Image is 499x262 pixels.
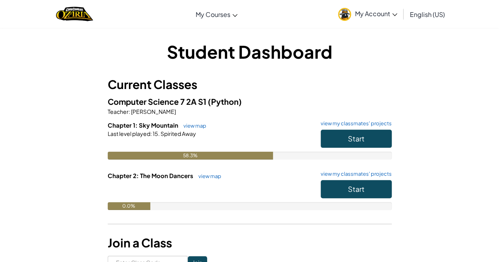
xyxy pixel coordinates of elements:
span: : [150,130,152,137]
span: English (US) [410,10,445,19]
span: [PERSON_NAME] [130,108,176,115]
a: My Courses [192,4,241,25]
span: My Courses [196,10,230,19]
a: view my classmates' projects [317,171,392,177]
h3: Current Classes [108,76,392,93]
span: : [129,108,130,115]
img: Home [56,6,93,22]
h1: Student Dashboard [108,39,392,64]
h3: Join a Class [108,234,392,252]
span: 15. [152,130,160,137]
span: Start [348,184,364,193]
a: view map [194,173,221,179]
img: avatar [338,8,351,21]
span: Start [348,134,364,143]
div: 0.0% [108,202,150,210]
button: Start [321,180,392,198]
span: (Python) [208,97,242,106]
div: 58.3% [108,152,273,160]
button: Start [321,130,392,148]
a: view map [179,123,206,129]
span: Chapter 2: The Moon Dancers [108,172,194,179]
span: Last level played [108,130,150,137]
a: Ozaria by CodeCombat logo [56,6,93,22]
a: view my classmates' projects [317,121,392,126]
span: My Account [355,9,397,18]
a: My Account [334,2,401,26]
a: English (US) [406,4,449,25]
span: Chapter 1: Sky Mountain [108,121,179,129]
span: Computer Science 7 2A S1 [108,97,208,106]
span: Spirited Away [160,130,196,137]
span: Teacher [108,108,129,115]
